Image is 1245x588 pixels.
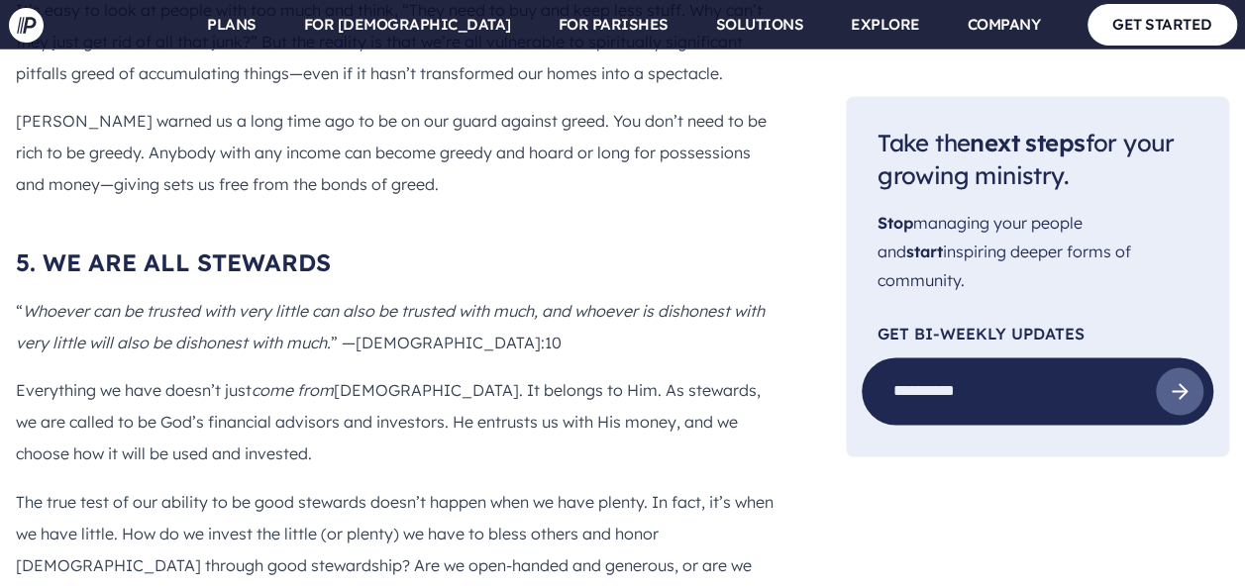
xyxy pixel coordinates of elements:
i: Whoever can be trusted with very little can also be trusted with much, and whoever is dishonest w... [16,301,765,352]
i: come from [252,380,334,400]
span: Take the for your growing ministry. [878,129,1174,191]
p: “ ” —[DEMOGRAPHIC_DATA]:10 [16,295,782,358]
p: managing your people and inspiring deeper forms of community. [878,210,1197,295]
a: GET STARTED [1088,4,1237,45]
span: start [906,242,943,261]
p: Get Bi-Weekly Updates [878,327,1197,343]
span: Stop [878,214,913,234]
p: [PERSON_NAME] warned us a long time ago to be on our guard against greed. You don’t need to be ri... [16,105,782,200]
span: next steps [970,129,1085,158]
span: 5. WE ARE ALL STEWARDS [16,247,331,277]
p: Everything we have doesn’t just [DEMOGRAPHIC_DATA]. It belongs to Him. As stewards, we are called... [16,374,782,469]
